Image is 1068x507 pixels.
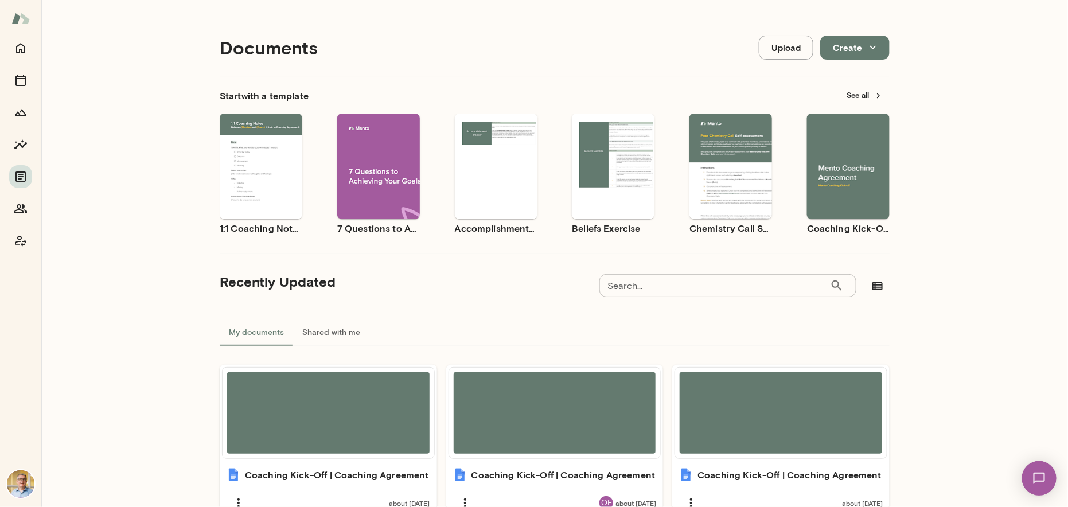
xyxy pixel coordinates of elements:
[471,468,656,482] h6: Coaching Kick-Off | Coaching Agreement
[455,221,537,235] h6: Accomplishment Tracker
[9,101,32,124] button: Growth Plan
[7,470,34,498] img: Scott Bowie
[9,229,32,252] button: Coach app
[453,468,467,482] img: Coaching Kick-Off | Coaching Agreement
[337,221,420,235] h6: 7 Questions to Achieving Your Goals
[9,69,32,92] button: Sessions
[220,221,302,235] h6: 1:1 Coaching Notes
[807,221,890,235] h6: Coaching Kick-Off | Coaching Agreement
[9,37,32,60] button: Home
[220,89,309,103] h6: Start with a template
[697,468,882,482] h6: Coaching Kick-Off | Coaching Agreement
[9,133,32,156] button: Insights
[840,87,890,104] button: See all
[689,221,772,235] h6: Chemistry Call Self-Assessment [Coaches only]
[11,7,30,29] img: Mento
[679,468,693,482] img: Coaching Kick-Off | Coaching Agreement
[245,468,429,482] h6: Coaching Kick-Off | Coaching Agreement
[227,468,240,482] img: Coaching Kick-Off | Coaching Agreement
[820,36,890,60] button: Create
[572,221,654,235] h6: Beliefs Exercise
[220,37,318,58] h4: Documents
[9,165,32,188] button: Documents
[220,318,890,346] div: documents tabs
[9,197,32,220] button: Members
[220,318,293,346] button: My documents
[220,272,336,291] h5: Recently Updated
[759,36,813,60] button: Upload
[293,318,369,346] button: Shared with me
